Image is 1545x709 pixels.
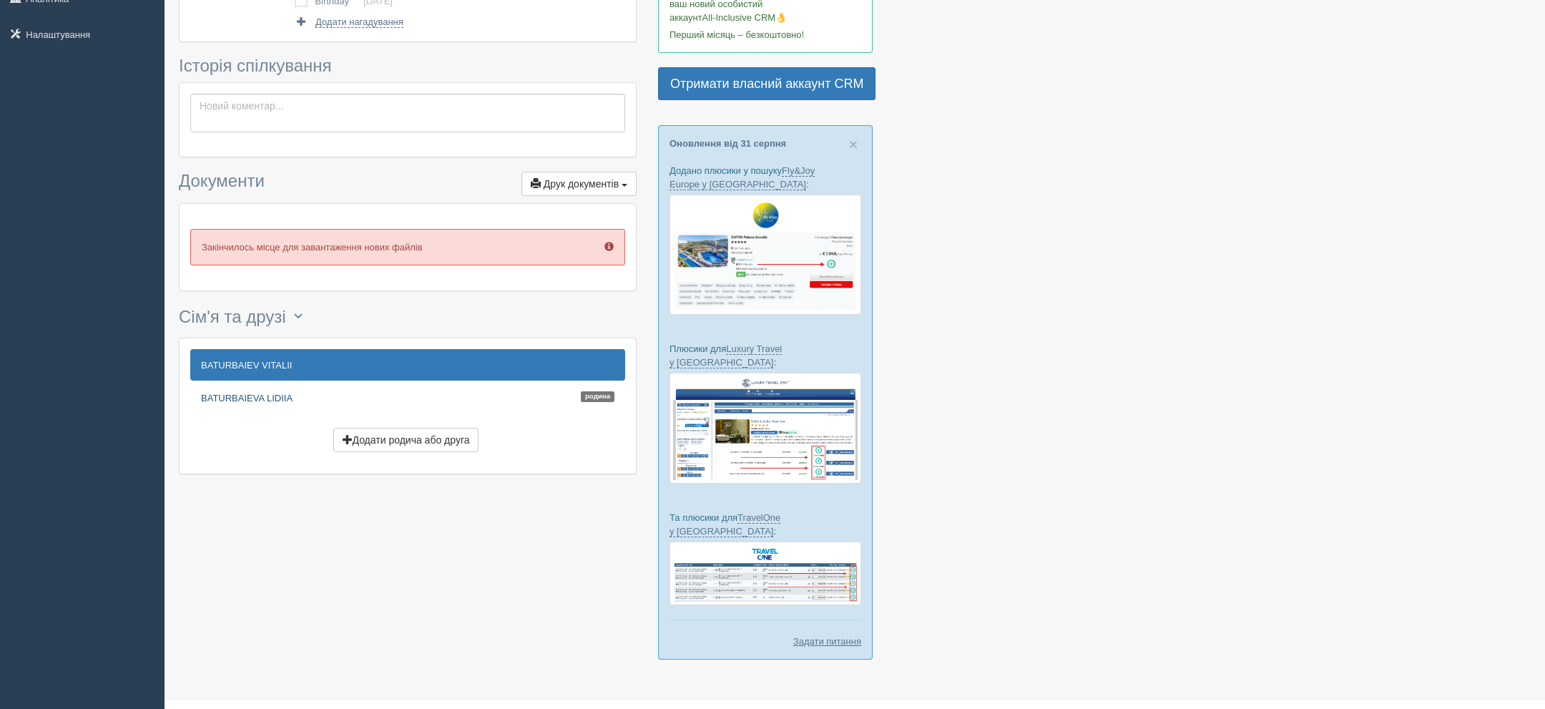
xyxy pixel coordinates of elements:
a: BATURBAIEVA LIDIIAРодина [190,382,625,414]
a: Задати питання [793,635,861,648]
a: Luxury Travel у [GEOGRAPHIC_DATA] [669,343,782,368]
a: Отримати власний аккаунт CRM [658,67,875,100]
span: Родина [581,391,614,402]
a: TravelOne у [GEOGRAPHIC_DATA] [669,512,780,537]
h3: Документи [179,172,637,196]
h3: Історія спілкування [179,57,637,75]
img: travel-one-%D0%BF%D1%96%D0%B4%D0%B1%D1%96%D1%80%D0%BA%D0%B0-%D1%81%D1%80%D0%BC-%D0%B4%D0%BB%D1%8F... [669,542,861,605]
span: All-Inclusive CRM👌 [702,12,788,23]
img: fly-joy-de-proposal-crm-for-travel-agency.png [669,195,861,315]
p: Перший місяць – безкоштовно! [669,28,861,41]
a: Додати нагадування [295,15,403,29]
a: Оновлення від 31 серпня [669,138,786,149]
span: Друк документів [544,178,619,190]
h3: Сім'я та друзі [179,305,637,331]
button: Додати родича або друга [333,428,479,452]
a: Fly&Joy Europe у [GEOGRAPHIC_DATA] [669,165,815,190]
p: Плюсики для : [669,342,861,369]
a: BATURBAIEV VITALII [190,349,625,381]
button: Друк документів [521,172,637,196]
img: luxury-travel-%D0%BF%D0%BE%D0%B4%D0%B1%D0%BE%D1%80%D0%BA%D0%B0-%D1%81%D1%80%D0%BC-%D0%B4%D0%BB%D1... [669,373,861,483]
span: × [849,136,858,152]
p: Закінчилось місце для завантаження нових файлів [190,229,625,265]
span: Додати нагадування [315,16,403,28]
p: Додано плюсики у пошуку : [669,164,861,191]
p: Та плюсики для : [669,511,861,538]
button: Close [849,137,858,152]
